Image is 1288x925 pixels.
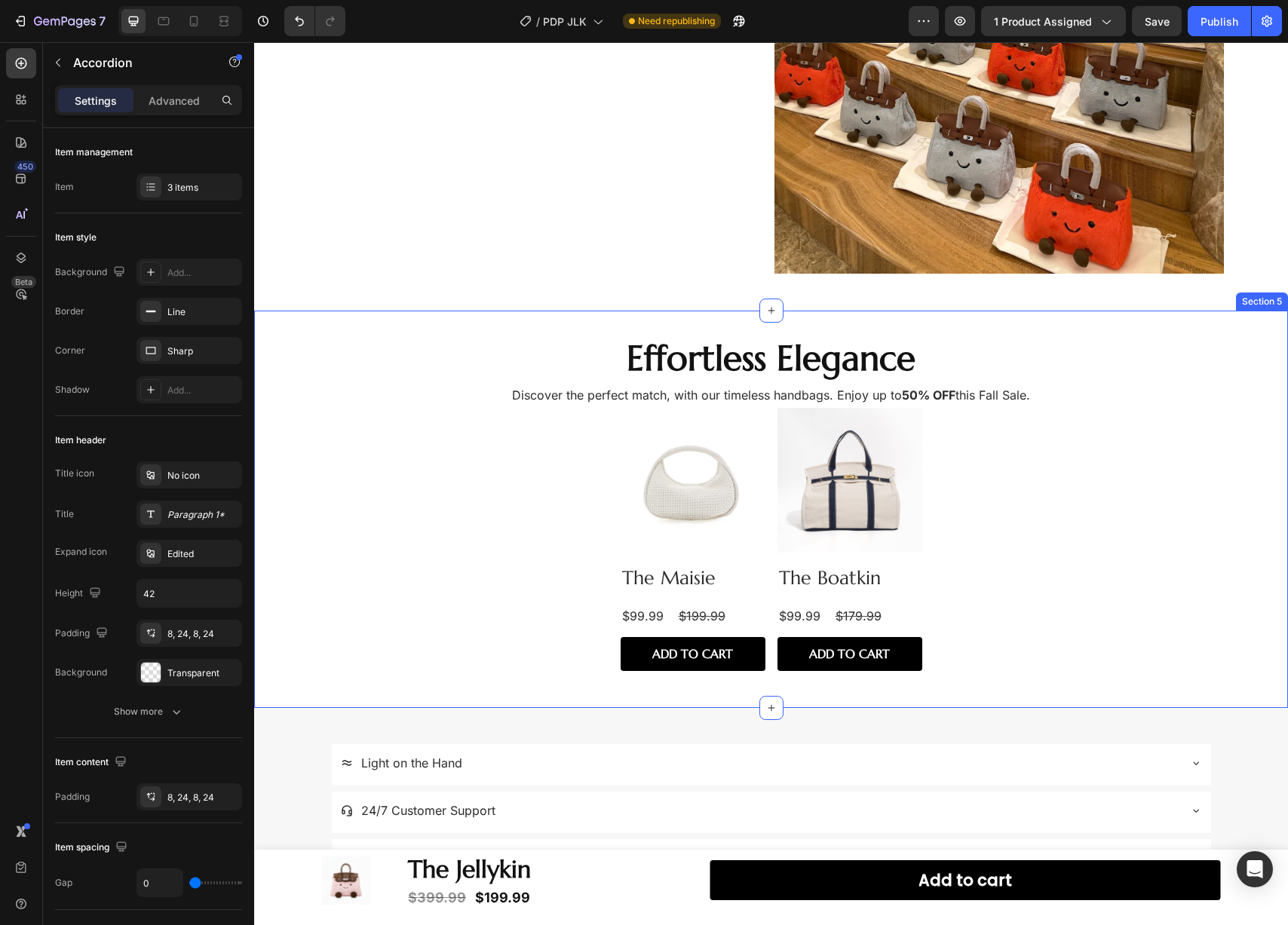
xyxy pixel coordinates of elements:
[985,253,1031,266] div: Section 5
[107,758,241,780] p: 24/7 Customer Support
[149,93,200,109] p: Advanced
[366,595,511,629] button: <strong>ADD TO CART</strong>
[167,305,238,319] div: Line
[523,562,568,587] div: $99.99
[107,805,249,827] p: Fast Worldwide Shipping
[981,6,1126,36] button: 1 product assigned
[366,366,511,510] a: The Maisie
[6,6,112,36] button: 7
[543,14,587,29] span: PDP JLK
[167,266,238,280] div: Add...
[55,623,111,644] div: Padding
[137,869,182,896] input: Auto
[55,305,84,318] div: Border
[14,161,36,173] div: 450
[523,366,668,510] a: The Boatkin
[580,562,629,587] div: $179.99
[366,562,411,587] div: $99.99
[167,508,238,522] div: Paragraph 1*
[114,704,184,719] div: Show more
[167,791,238,804] div: 8, 24, 8, 24
[1145,15,1170,28] span: Save
[398,601,479,623] strong: ADD TO CART
[366,522,511,550] h2: The Maisie
[167,547,238,561] div: Edited
[55,545,107,559] div: Expand icon
[167,384,238,397] div: Add...
[55,666,107,679] div: Background
[254,42,1288,925] iframe: Design area
[55,383,90,397] div: Shadow
[55,262,128,283] div: Background
[55,467,94,480] div: Title icon
[994,14,1092,29] span: 1 product assigned
[423,562,473,587] div: $199.99
[55,145,133,159] div: Item management
[648,345,701,360] strong: 50% OFF
[99,12,106,30] p: 7
[523,522,668,550] h2: The Boatkin
[167,345,238,358] div: Sharp
[55,433,106,447] div: Item header
[55,344,85,357] div: Corner
[11,276,36,288] div: Beta
[55,752,130,773] div: Item content
[55,876,72,890] div: Gap
[167,181,238,194] div: 3 items
[55,790,90,804] div: Padding
[536,14,540,29] span: /
[638,14,715,28] span: Need republishing
[1237,851,1273,887] div: Open Intercom Messenger
[55,583,104,604] div: Height
[2,342,1032,364] p: Discover the perfect match, with our timeless handbags. Enjoy up to this Fall Sale.
[55,180,74,194] div: Item
[523,595,668,629] button: <strong>ADD TO CART</strong>
[167,627,238,641] div: 8, 24, 8, 24
[1188,6,1251,36] button: Publish
[1132,6,1182,36] button: Save
[73,54,201,72] p: Accordion
[137,580,241,607] input: Auto
[1201,14,1238,29] div: Publish
[456,818,967,859] button: <strong>Add to cart</strong>
[555,601,636,623] strong: ADD TO CART
[55,698,242,725] button: Show more
[167,469,238,482] div: No icon
[167,666,238,680] div: Transparent
[55,507,74,521] div: Title
[664,824,758,853] strong: Add to cart
[284,6,345,36] div: Undo/Redo
[107,710,208,732] p: Light on the Hand
[55,838,130,858] div: Item spacing
[55,231,97,244] div: Item style
[75,93,117,109] p: Settings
